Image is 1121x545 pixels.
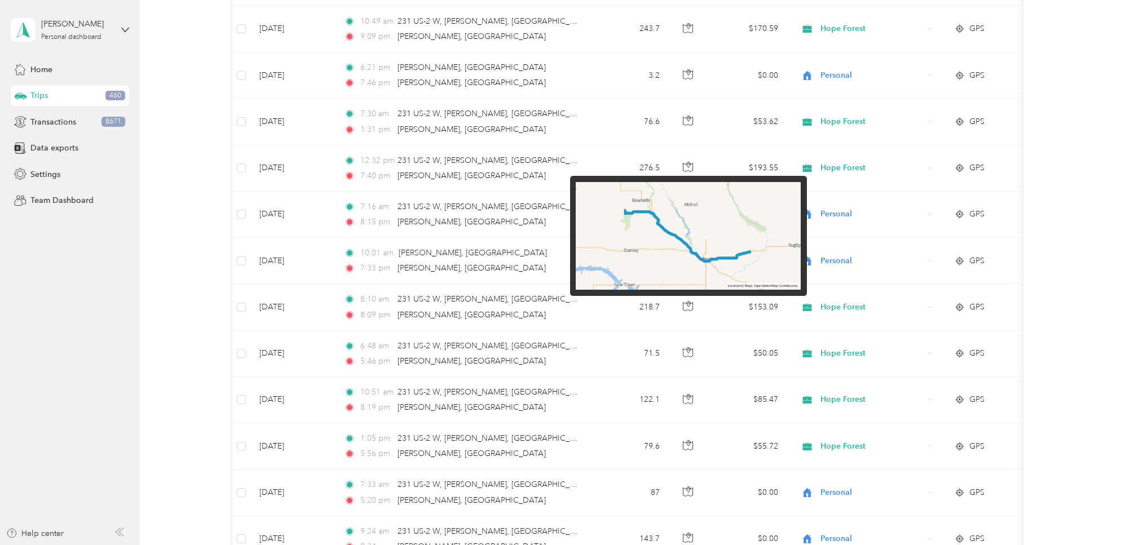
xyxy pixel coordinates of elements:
[708,423,787,469] td: $55.72
[360,386,392,398] span: 10:51 am
[708,469,787,516] td: $0.00
[360,154,392,167] span: 12:32 pm
[969,162,985,174] span: GPS
[820,347,924,360] span: Hope Forest
[969,301,985,313] span: GPS
[360,525,392,538] span: 9:24 am
[250,469,335,516] td: [DATE]
[398,495,546,505] span: [PERSON_NAME], [GEOGRAPHIC_DATA]
[30,169,60,180] span: Settings
[708,377,787,423] td: $85.47
[594,331,669,377] td: 71.5
[250,377,335,423] td: [DATE]
[594,145,669,192] td: 276.5
[360,293,392,305] span: 8:10 am
[360,340,392,352] span: 6:48 am
[250,423,335,469] td: [DATE]
[398,356,546,366] span: [PERSON_NAME], [GEOGRAPHIC_DATA]
[250,6,335,52] td: [DATE]
[594,423,669,469] td: 79.6
[820,23,924,35] span: Hope Forest
[360,201,392,213] span: 7:16 am
[250,192,335,238] td: [DATE]
[398,433,593,443] span: 231 US-2 W, [PERSON_NAME], [GEOGRAPHIC_DATA]
[360,77,392,89] span: 7:46 pm
[969,486,985,499] span: GPS
[30,116,76,128] span: Transactions
[708,284,787,330] td: $153.09
[250,52,335,99] td: [DATE]
[250,145,335,192] td: [DATE]
[969,23,985,35] span: GPS
[969,116,985,128] span: GPS
[105,91,125,101] span: 460
[398,125,546,134] span: [PERSON_NAME], [GEOGRAPHIC_DATA]
[398,156,593,165] span: 231 US-2 W, [PERSON_NAME], [GEOGRAPHIC_DATA]
[708,6,787,52] td: $170.59
[360,247,394,259] span: 10:01 am
[399,248,547,258] span: [PERSON_NAME], [GEOGRAPHIC_DATA]
[360,30,392,43] span: 9:09 pm
[594,99,669,145] td: 76.6
[250,284,335,330] td: [DATE]
[969,208,985,220] span: GPS
[398,32,546,41] span: [PERSON_NAME], [GEOGRAPHIC_DATA]
[398,480,593,489] span: 231 US-2 W, [PERSON_NAME], [GEOGRAPHIC_DATA]
[360,355,392,367] span: 5:46 pm
[969,533,985,545] span: GPS
[360,494,392,507] span: 5:20 pm
[594,6,669,52] td: 243.7
[360,432,392,445] span: 1:05 pm
[969,440,985,453] span: GPS
[398,171,546,180] span: [PERSON_NAME], [GEOGRAPHIC_DATA]
[398,109,593,118] span: 231 US-2 W, [PERSON_NAME], [GEOGRAPHIC_DATA]
[1058,482,1121,545] iframe: Everlance-gr Chat Button Frame
[250,238,335,284] td: [DATE]
[820,440,924,453] span: Hope Forest
[398,402,546,412] span: [PERSON_NAME], [GEOGRAPHIC_DATA]
[398,263,546,273] span: [PERSON_NAME], [GEOGRAPHIC_DATA]
[708,331,787,377] td: $50.05
[594,377,669,423] td: 122.1
[398,526,593,536] span: 231 US-2 W, [PERSON_NAME], [GEOGRAPHIC_DATA]
[250,99,335,145] td: [DATE]
[708,52,787,99] td: $0.00
[360,123,392,136] span: 1:31 pm
[250,331,335,377] td: [DATE]
[360,61,392,74] span: 6:21 pm
[398,16,593,26] span: 231 US-2 W, [PERSON_NAME], [GEOGRAPHIC_DATA]
[820,162,924,174] span: Hope Forest
[360,309,392,321] span: 8:09 pm
[41,18,112,30] div: [PERSON_NAME]
[820,301,924,313] span: Hope Forest
[820,116,924,128] span: Hope Forest
[398,294,593,304] span: 231 US-2 W, [PERSON_NAME], [GEOGRAPHIC_DATA]
[398,387,593,397] span: 231 US-2 W, [PERSON_NAME], [GEOGRAPHIC_DATA]
[30,142,78,154] span: Data exports
[398,217,546,227] span: [PERSON_NAME], [GEOGRAPHIC_DATA]
[576,182,801,290] img: minimap
[820,255,924,267] span: Personal
[6,528,64,539] button: Help center
[360,401,392,414] span: 8:19 pm
[360,447,392,460] span: 5:56 pm
[820,208,924,220] span: Personal
[820,486,924,499] span: Personal
[360,108,392,120] span: 7:30 am
[969,255,985,267] span: GPS
[398,449,546,458] span: [PERSON_NAME], [GEOGRAPHIC_DATA]
[398,202,593,211] span: 231 US-2 W, [PERSON_NAME], [GEOGRAPHIC_DATA]
[969,393,985,406] span: GPS
[820,393,924,406] span: Hope Forest
[101,117,125,127] span: 8671
[820,69,924,82] span: Personal
[594,469,669,516] td: 87
[30,64,52,76] span: Home
[360,216,392,228] span: 8:15 pm
[820,533,924,545] span: Personal
[360,478,392,491] span: 7:33 am
[398,310,546,320] span: [PERSON_NAME], [GEOGRAPHIC_DATA]
[360,15,392,28] span: 10:49 am
[360,170,392,182] span: 7:40 pm
[41,34,101,41] div: Personal dashboard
